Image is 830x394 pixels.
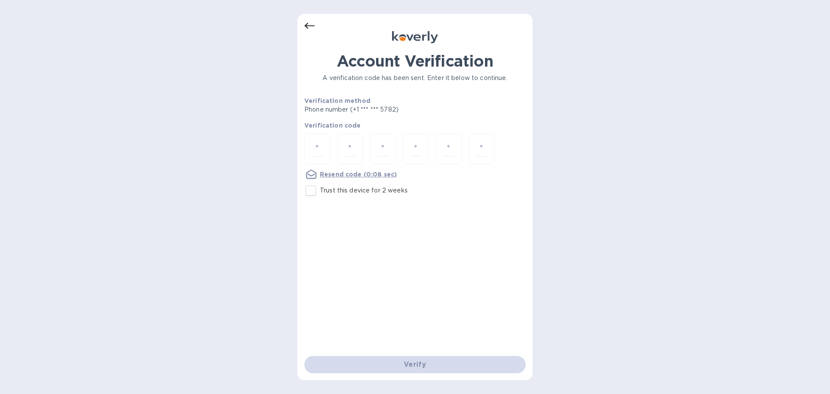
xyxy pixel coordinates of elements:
[304,74,526,83] p: A verification code has been sent. Enter it below to continue.
[320,171,397,178] u: Resend code (0:08 sec)
[304,97,370,104] b: Verification method
[304,105,465,114] p: Phone number (+1 *** *** 5782)
[304,121,526,130] p: Verification code
[320,186,408,195] p: Trust this device for 2 weeks
[304,52,526,70] h1: Account Verification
